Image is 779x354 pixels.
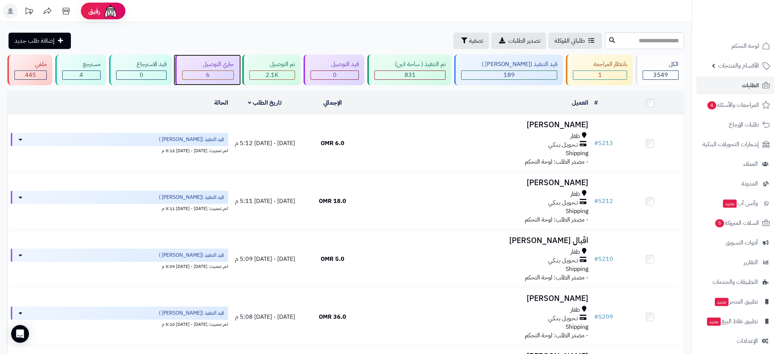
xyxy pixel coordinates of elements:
[742,80,759,91] span: الطلبات
[250,71,295,79] div: 2073
[571,306,580,314] span: ظفار
[182,60,234,69] div: جاري التوصيل
[634,55,686,85] a: الكل3549
[714,296,758,307] span: تطبيق المتجر
[266,71,279,79] span: 2.1K
[697,175,775,193] a: المدونة
[697,214,775,232] a: السلات المتروكة5
[11,204,228,212] div: اخر تحديث: [DATE] - [DATE] 5:11 م
[595,197,599,206] span: #
[319,197,346,206] span: 18.0 OMR
[62,60,101,69] div: مسترجع
[723,200,737,208] span: جديد
[595,255,613,263] a: #5210
[108,55,174,85] a: قيد الاسترجاع 0
[249,60,295,69] div: تم التوصيل
[697,155,775,173] a: العملاء
[697,312,775,330] a: تطبيق نقاط البيعجديد
[235,197,295,206] span: [DATE] - [DATE] 5:11 م
[573,71,627,79] div: 1
[571,190,580,199] span: ظفار
[595,255,599,263] span: #
[723,198,758,209] span: وآتس آب
[140,71,143,79] span: 0
[697,96,775,114] a: المراجعات والأسئلة4
[726,237,758,248] span: أدوات التسويق
[566,265,589,273] span: Shipping
[159,309,224,317] span: قيد التنفيذ ([PERSON_NAME] )
[241,55,302,85] a: تم التوصيل 2.1K
[323,98,342,107] a: الإجمالي
[11,146,228,154] div: اخر تحديث: [DATE] - [DATE] 5:12 م
[742,178,758,189] span: المدونة
[697,37,775,55] a: لوحة التحكم
[595,139,613,148] a: #5213
[566,322,589,331] span: Shipping
[697,273,775,291] a: التطبيقات والخدمات
[302,55,366,85] a: قيد التوصيل 0
[9,33,71,49] a: إضافة طلب جديد
[369,294,589,303] h3: [PERSON_NAME]
[461,60,557,69] div: قيد التنفيذ ([PERSON_NAME] )
[159,252,224,259] span: قيد التنفيذ ([PERSON_NAME] )
[453,55,564,85] a: قيد التنفيذ ([PERSON_NAME] ) 189
[504,71,515,79] span: 189
[319,312,346,321] span: 36.0 OMR
[744,257,758,268] span: التقارير
[595,139,599,148] span: #
[15,71,46,79] div: 445
[248,98,282,107] a: تاريخ الطلب
[366,230,592,288] td: - مصدر الطلب: لوحة التحكم
[491,33,546,49] a: تصدير الطلبات
[595,98,598,107] a: #
[549,199,578,207] span: تـحـويـل بـنـكـي
[366,55,453,85] a: تم التنفيذ ( ساحة اتين) 831
[366,288,592,346] td: - مصدر الطلب: لوحة التحكم
[715,298,729,306] span: جديد
[549,141,578,149] span: تـحـويـل بـنـكـي
[366,115,592,172] td: - مصدر الطلب: لوحة التحكم
[549,314,578,323] span: تـحـويـل بـنـكـي
[311,71,359,79] div: 0
[375,71,445,79] div: 831
[11,320,228,328] div: اخر تحديث: [DATE] - [DATE] 5:10 م
[744,159,758,169] span: العملاء
[183,71,233,79] div: 6
[454,33,489,49] button: تصفية
[707,100,759,110] span: المراجعات والأسئلة
[214,98,228,107] a: الحالة
[321,255,344,263] span: 5.0 OMR
[117,71,166,79] div: 0
[571,132,580,141] span: ظفار
[703,139,759,150] span: إشعارات التحويلات البنكية
[697,116,775,134] a: طلبات الإرجاع
[174,55,241,85] a: جاري التوصيل 6
[572,98,589,107] a: العميل
[566,149,589,158] span: Shipping
[116,60,167,69] div: قيد الاسترجاع
[595,197,613,206] a: #5212
[369,236,589,245] h3: اقبال [PERSON_NAME]
[595,312,599,321] span: #
[20,4,38,20] a: تحديثات المنصة
[374,60,446,69] div: تم التنفيذ ( ساحة اتين)
[321,139,344,148] span: 6.0 OMR
[333,71,337,79] span: 0
[11,262,228,270] div: اخر تحديث: [DATE] - [DATE] 5:09 م
[719,60,759,71] span: الأقسام والمنتجات
[25,71,36,79] span: 445
[571,248,580,256] span: ظفار
[6,55,54,85] a: ملغي 445
[697,194,775,212] a: وآتس آبجديد
[11,325,29,343] div: Open Intercom Messenger
[732,41,759,51] span: لوحة التحكم
[63,71,100,79] div: 4
[88,7,100,16] span: رفيق
[235,255,295,263] span: [DATE] - [DATE] 5:09 م
[369,178,589,187] h3: [PERSON_NAME]
[235,139,295,148] span: [DATE] - [DATE] 5:12 م
[462,71,557,79] div: 189
[103,4,118,19] img: ai-face.png
[729,6,772,21] img: logo-2.png
[697,253,775,271] a: التقارير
